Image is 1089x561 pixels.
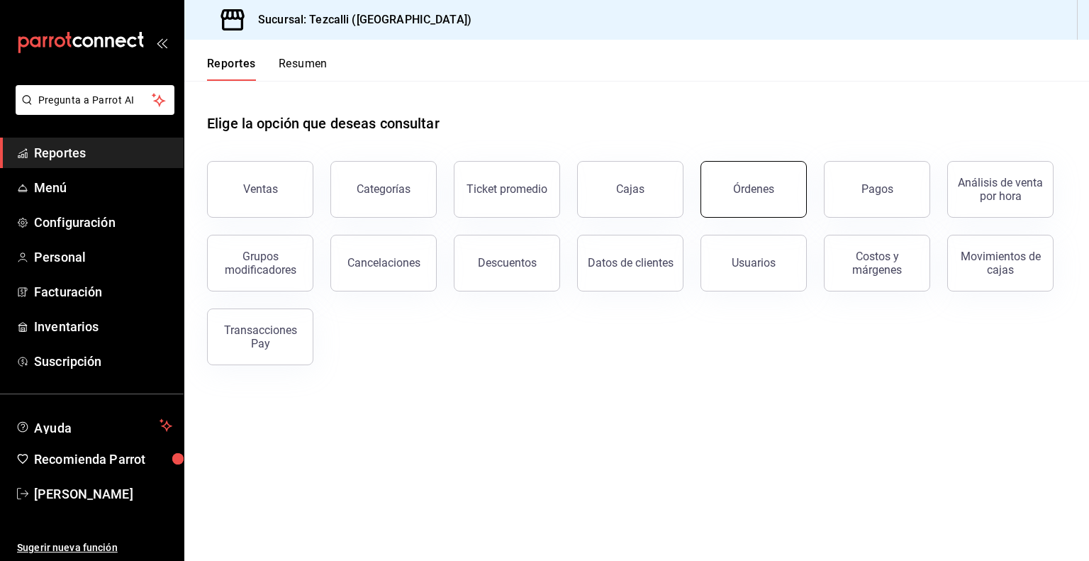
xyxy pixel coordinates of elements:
button: Pagos [824,161,930,218]
button: Reportes [207,57,256,81]
button: Resumen [279,57,328,81]
div: Cajas [616,182,644,196]
span: Configuración [34,213,172,232]
span: Personal [34,248,172,267]
button: open_drawer_menu [156,37,167,48]
div: Grupos modificadores [216,250,304,277]
span: Facturación [34,282,172,301]
button: Usuarios [700,235,807,291]
h3: Sucursal: Tezcalli ([GEOGRAPHIC_DATA]) [247,11,471,28]
button: Análisis de venta por hora [947,161,1054,218]
button: Movimientos de cajas [947,235,1054,291]
span: [PERSON_NAME] [34,484,172,504]
button: Categorías [330,161,437,218]
div: Usuarios [732,256,776,270]
button: Descuentos [454,235,560,291]
div: Descuentos [478,256,537,270]
span: Sugerir nueva función [17,540,172,555]
div: Transacciones Pay [216,323,304,350]
span: Recomienda Parrot [34,450,172,469]
div: Ventas [243,182,278,196]
span: Ayuda [34,417,154,434]
span: Inventarios [34,317,172,336]
div: Movimientos de cajas [956,250,1044,277]
div: Costos y márgenes [833,250,921,277]
div: Cancelaciones [347,256,420,270]
h1: Elige la opción que deseas consultar [207,113,440,134]
button: Transacciones Pay [207,309,313,365]
button: Cajas [577,161,683,218]
span: Menú [34,178,172,197]
div: Órdenes [733,182,774,196]
div: navigation tabs [207,57,328,81]
span: Suscripción [34,352,172,371]
div: Categorías [357,182,411,196]
button: Órdenes [700,161,807,218]
button: Costos y márgenes [824,235,930,291]
div: Pagos [861,182,893,196]
div: Análisis de venta por hora [956,176,1044,203]
div: Ticket promedio [467,182,547,196]
button: Cancelaciones [330,235,437,291]
button: Ticket promedio [454,161,560,218]
button: Datos de clientes [577,235,683,291]
span: Pregunta a Parrot AI [38,93,152,108]
button: Grupos modificadores [207,235,313,291]
span: Reportes [34,143,172,162]
button: Pregunta a Parrot AI [16,85,174,115]
a: Pregunta a Parrot AI [10,103,174,118]
button: Ventas [207,161,313,218]
div: Datos de clientes [588,256,674,270]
